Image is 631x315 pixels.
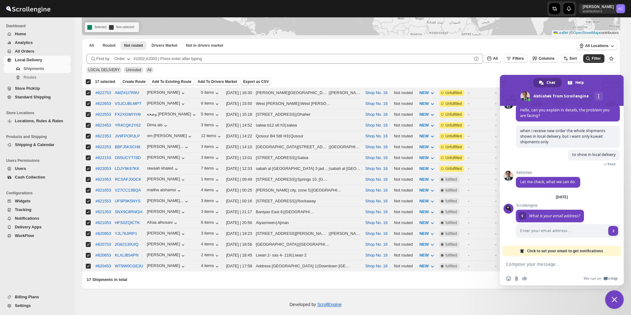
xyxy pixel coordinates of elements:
button: VSJCUBLMPT [115,101,141,106]
button: وضحه [PERSON_NAME] [147,112,197,118]
button: Add To Existing Route [149,78,194,85]
button: Shop No. 16 [365,209,387,214]
button: #822553 [95,112,111,117]
button: NEW [416,88,439,98]
span: Unfulfilled [445,112,462,117]
span: Drivers Market [151,43,177,48]
button: VZ7CC13BQA [115,188,141,192]
span: Routes [24,75,36,80]
div: - [468,90,491,96]
div: 1 items [201,177,220,183]
button: Export as CSV [241,78,271,85]
button: NEW [416,131,439,141]
span: Delivery Apps [15,225,41,229]
button: Delivery Apps [4,223,71,231]
div: Afraa alhosani [147,220,179,226]
button: Shop No. 16 [365,112,387,117]
span: Add To Drivers Market [198,79,237,84]
a: Leaflet [553,31,568,35]
button: Shop No. 16 [365,134,387,138]
span: Filter [592,56,601,61]
div: #821353 [95,209,111,214]
span: Standard Shipping [15,95,51,99]
span: | [569,31,570,35]
span: Notifications [15,216,39,221]
div: West [PERSON_NAME] [256,101,299,107]
span: Export as CSV [243,79,269,84]
span: Audio message [522,276,527,281]
span: Widgets [15,199,30,203]
button: All Orders [4,47,71,56]
div: 4 items [201,263,220,270]
button: 3 items [201,209,220,215]
button: #822153 [95,155,111,160]
button: LDJY9K67KK [115,166,140,171]
button: [PERSON_NAME]... [147,144,189,150]
button: UF9P9K5NYS [115,199,141,203]
button: Settings [4,301,71,310]
button: O55UCYT78D [115,155,141,160]
button: 3 items [201,231,220,237]
span: NEW [419,199,429,203]
button: 8 items [201,101,220,107]
button: [PERSON_NAME] [147,155,186,161]
button: WorkFlow [4,231,71,240]
button: #820453 [95,264,111,268]
button: Widgets [4,197,71,205]
button: 3 items [201,155,220,161]
button: [PERSON_NAME] [147,231,186,237]
span: Dashboard [6,24,71,28]
button: NEW [416,185,439,195]
span: Chat [546,78,555,87]
button: NEW [416,164,439,174]
button: #822753 [95,90,111,95]
span: NEW [419,242,429,247]
div: Not routed [394,90,416,96]
button: Shop No. 16 [365,101,387,106]
div: [DATE] | 16:30 [226,90,252,96]
button: NEW [416,110,439,119]
button: YR4CQK2Y62 [115,123,141,127]
div: [PERSON_NAME][GEOGRAPHIC_DATA][STREET_ADDRESS] [256,90,328,96]
div: 12 items [201,133,222,140]
span: Billing Plans [15,295,39,299]
div: 4 items [201,188,220,194]
span: All Orders [15,49,34,54]
button: Shop No. 16 [365,177,387,182]
span: We run on [584,276,601,281]
button: [PERSON_NAME] [147,177,186,183]
button: Shop No. 16 [365,264,387,268]
span: WorkFlow [15,233,34,238]
span: NEW [419,145,429,149]
button: Unrouted [120,41,147,50]
button: Shipments [4,64,71,73]
button: NEW [416,120,439,130]
a: Send [608,226,618,236]
span: Filters [512,56,524,61]
button: Shop No. 16 [365,166,387,171]
button: 2G82130UIQ [115,242,139,247]
button: [PERSON_NAME] [147,209,186,215]
div: 7 items [201,166,220,172]
button: BBFJ5KSCH8 [115,145,140,149]
span: Not routed [124,43,143,48]
button: #821653 [95,188,111,192]
div: | [256,122,361,128]
span: Find by [96,56,110,62]
span: Users [15,166,26,171]
div: - [495,101,519,107]
div: #820953 [95,231,111,236]
div: - [468,101,491,107]
button: Order [111,54,135,64]
button: #822253 [95,145,111,149]
span: All Locations [585,43,608,48]
button: Tracking [4,205,71,214]
input: Enter your email address... [516,224,606,238]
